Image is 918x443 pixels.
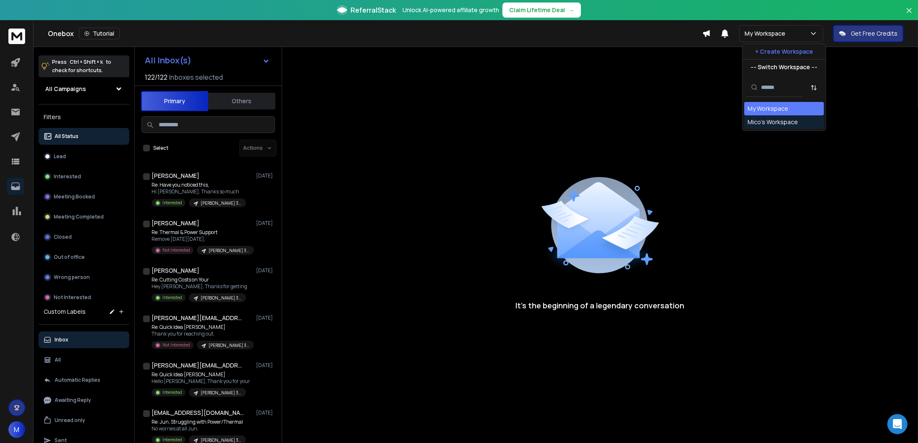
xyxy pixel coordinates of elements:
p: Meeting Completed [54,214,104,220]
p: My Workspace [745,29,789,38]
p: [PERSON_NAME] 3.2K Campaign [201,200,241,206]
button: Others [208,92,275,110]
h1: [PERSON_NAME][EMAIL_ADDRESS][DOMAIN_NAME] [152,361,244,370]
button: Meeting Booked [39,188,129,205]
p: Re: Quick Idea [PERSON_NAME] [152,371,250,378]
p: Wrong person [54,274,90,281]
button: Closed [39,229,129,245]
h3: Custom Labels [44,307,86,316]
p: --- Switch Workspace --- [751,63,818,71]
p: Awaiting Reply [55,397,91,404]
p: Hey [PERSON_NAME], Thanks for getting [152,283,247,290]
p: Re: Jun, Struggling with Power/Thermal [152,419,246,425]
button: All [39,352,129,368]
p: Closed [54,234,72,240]
button: Tutorial [79,28,120,39]
button: Claim Lifetime Deal→ [502,3,581,18]
p: [DATE] [256,220,275,227]
button: Not Interested [39,289,129,306]
p: [PERSON_NAME] 3.2K Campaign [201,295,241,301]
p: All Status [55,133,78,140]
button: All Campaigns [39,81,129,97]
p: Hello [PERSON_NAME], Thank you for your [152,378,250,385]
p: Interested [162,437,182,443]
h1: [PERSON_NAME] [152,219,199,227]
div: Onebox [48,28,702,39]
p: Thank you for reaching out. [152,331,252,337]
h1: [PERSON_NAME][EMAIL_ADDRESS][DOMAIN_NAME] [152,314,244,322]
p: Re: Quick Idea [PERSON_NAME] [152,324,252,331]
p: It’s the beginning of a legendary conversation [516,300,685,311]
p: Remove [DATE][DATE], [152,236,252,242]
p: Interested [162,294,182,301]
h1: [EMAIL_ADDRESS][DOMAIN_NAME] [152,409,244,417]
p: [DATE] [256,315,275,321]
button: All Inbox(s) [138,52,277,69]
p: Unread only [55,417,85,424]
h1: All Inbox(s) [145,56,191,65]
button: Interested [39,168,129,185]
button: Primary [141,91,208,111]
p: [PERSON_NAME] 3.2K Campaign [201,390,241,396]
p: [PERSON_NAME] 3.2K Campaign [209,342,249,349]
span: 122 / 122 [145,72,167,82]
h1: All Campaigns [45,85,86,93]
p: Interested [54,173,81,180]
p: [DATE] [256,267,275,274]
button: Lead [39,148,129,165]
button: Automatic Replies [39,372,129,388]
button: Unread only [39,412,129,429]
span: → [568,6,574,14]
button: M [8,421,25,438]
p: Lead [54,153,66,160]
p: Re: Have you noticed this, [152,182,246,188]
h3: Inboxes selected [169,72,223,82]
p: Interested [162,389,182,396]
p: All [55,357,61,363]
p: Re: Cutting Costs on Your [152,276,247,283]
div: My Workspace [748,104,788,113]
p: Get Free Credits [851,29,897,38]
p: Not Interested [162,247,190,253]
p: No worries at all Jun. [152,425,246,432]
p: [DATE] [256,409,275,416]
p: Re: Thermal & Power Support [152,229,252,236]
button: Sort by Sort A-Z [806,79,822,96]
div: Mico's Workspace [748,118,798,126]
div: Open Intercom Messenger [887,414,908,434]
h3: Filters [39,111,129,123]
button: Close banner [904,5,915,25]
button: Get Free Credits [833,25,903,42]
p: Automatic Replies [55,377,100,383]
h1: [PERSON_NAME] [152,172,199,180]
p: [DATE] [256,172,275,179]
p: + Create Workspace [755,47,813,56]
span: ReferralStack [350,5,396,15]
p: Not Interested [162,342,190,348]
p: Meeting Booked [54,193,95,200]
button: Meeting Completed [39,208,129,225]
p: Not Interested [54,294,91,301]
h1: [PERSON_NAME] [152,266,199,275]
p: Press to check for shortcuts. [52,58,111,75]
p: Interested [162,200,182,206]
p: Out of office [54,254,85,261]
button: Out of office [39,249,129,266]
p: [PERSON_NAME] 3.2K Campaign [209,248,249,254]
button: All Status [39,128,129,145]
p: Hi [PERSON_NAME], Thanks so much [152,188,246,195]
button: Inbox [39,331,129,348]
label: Select [153,145,168,151]
span: Ctrl + Shift + k [68,57,104,67]
p: [DATE] [256,362,275,369]
button: Awaiting Reply [39,392,129,409]
p: Unlock AI-powered affiliate growth [403,6,499,14]
p: Inbox [55,336,68,343]
button: Wrong person [39,269,129,286]
button: + Create Workspace [743,44,826,59]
